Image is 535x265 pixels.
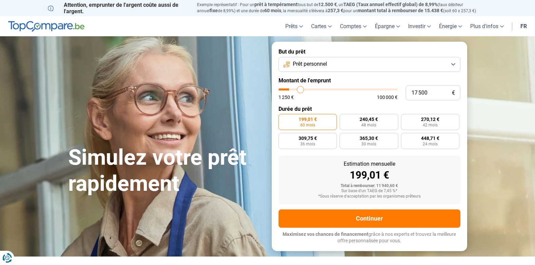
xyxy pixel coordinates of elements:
span: Prêt personnel [293,60,327,68]
div: Sur base d'un TAEG de 7,45 %* [284,189,455,193]
span: 48 mois [361,123,376,127]
span: TAEG (Taux annuel effectif global) de 8,99% [343,2,438,7]
span: 24 mois [423,142,438,146]
img: TopCompare [8,21,84,32]
span: 257,3 € [328,8,343,13]
div: Estimation mensuelle [284,161,455,167]
div: *Sous réserve d'acceptation par les organismes prêteurs [284,194,455,199]
label: But du prêt [279,48,460,55]
a: fr [516,16,531,36]
span: fixe [210,8,218,13]
span: 309,75 € [299,136,317,141]
p: Exemple représentatif : Pour un tous but de , un (taux débiteur annuel de 8,99%) et une durée de ... [197,2,488,14]
h1: Simulez votre prêt rapidement [68,145,264,197]
div: 199,01 € [284,170,455,180]
span: 30 mois [361,142,376,146]
span: prêt à tempérament [254,2,298,7]
span: 100 000 € [377,95,398,100]
label: Durée du prêt [279,106,460,112]
button: Prêt personnel [279,57,460,72]
span: € [452,90,455,96]
p: Attention, emprunter de l'argent coûte aussi de l'argent. [48,2,189,15]
a: Plus d'infos [466,16,508,36]
span: 1 250 € [279,95,294,100]
a: Épargne [371,16,404,36]
a: Investir [404,16,435,36]
a: Cartes [307,16,336,36]
span: 36 mois [300,142,315,146]
span: 240,45 € [360,117,378,122]
button: Continuer [279,209,460,228]
div: Total à rembourser: 11 940,60 € [284,184,455,188]
span: 448,71 € [421,136,439,141]
label: Montant de l'emprunt [279,77,460,84]
a: Prêts [281,16,307,36]
span: 60 mois [264,8,281,13]
span: 42 mois [423,123,438,127]
span: 12.500 € [318,2,337,7]
span: 199,01 € [299,117,317,122]
a: Énergie [435,16,466,36]
a: Comptes [336,16,371,36]
span: 60 mois [300,123,315,127]
span: Maximisez vos chances de financement [283,231,368,237]
p: grâce à nos experts et trouvez la meilleure offre personnalisée pour vous. [279,231,460,244]
span: 270,12 € [421,117,439,122]
span: 365,30 € [360,136,378,141]
span: montant total à rembourser de 15.438 € [358,8,443,13]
